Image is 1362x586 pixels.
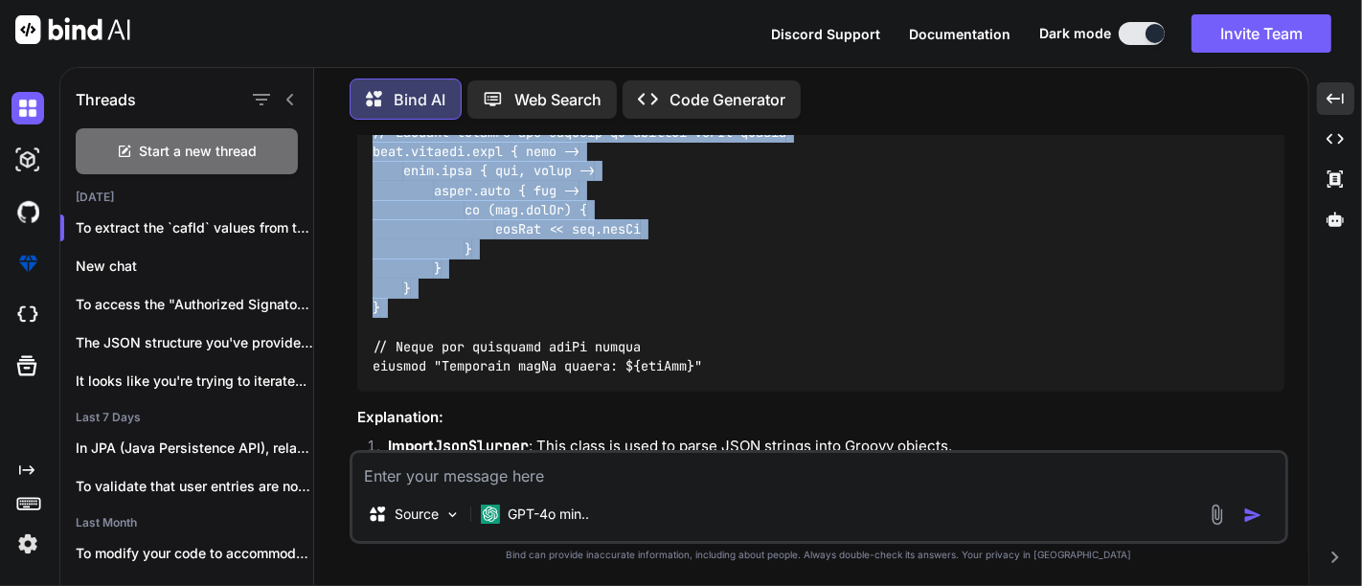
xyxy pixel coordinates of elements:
h2: Last 7 Days [60,410,313,425]
img: GPT-4o mini [481,505,500,524]
strong: Import [388,437,529,455]
h1: Threads [76,88,136,111]
p: To extract the `cafId` values from the p... [76,218,313,237]
img: Pick Models [444,507,461,523]
p: Web Search [514,88,602,111]
p: To modify your code to accommodate the... [76,544,313,563]
img: Bind AI [15,15,130,44]
h3: Explanation: [357,407,1284,429]
p: Bind can provide inaccurate information, including about people. Always double-check its answers.... [350,548,1288,562]
img: cloudideIcon [11,299,44,331]
p: Bind AI [394,88,445,111]
p: In JPA (Java Persistence API), relationship annotations... [76,439,313,458]
p: To access the "Authorized Signatory" from the... [76,295,313,314]
span: Start a new thread [140,142,258,161]
code: JsonSlurper [434,437,529,456]
button: Invite Team [1192,14,1331,53]
p: To validate that user entries are not... [76,477,313,496]
img: githubDark [11,195,44,228]
span: Dark mode [1039,24,1111,43]
img: premium [11,247,44,280]
button: Documentation [909,24,1010,44]
li: : This class is used to parse JSON strings into Groovy objects. [373,436,1284,462]
h2: Last Month [60,515,313,530]
p: Code Generator [670,88,785,111]
img: icon [1243,506,1262,525]
span: Documentation [909,26,1010,42]
img: darkAi-studio [11,144,44,176]
p: GPT-4o min.. [508,505,589,524]
p: New chat [76,257,313,276]
button: Discord Support [771,24,880,44]
img: settings [11,528,44,560]
img: attachment [1206,504,1228,526]
h2: [DATE] [60,190,313,205]
p: It looks like you're trying to iterate... [76,372,313,391]
img: darkChat [11,92,44,124]
p: Source [395,505,439,524]
p: The JSON structure you've provided represents a... [76,333,313,352]
span: Discord Support [771,26,880,42]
